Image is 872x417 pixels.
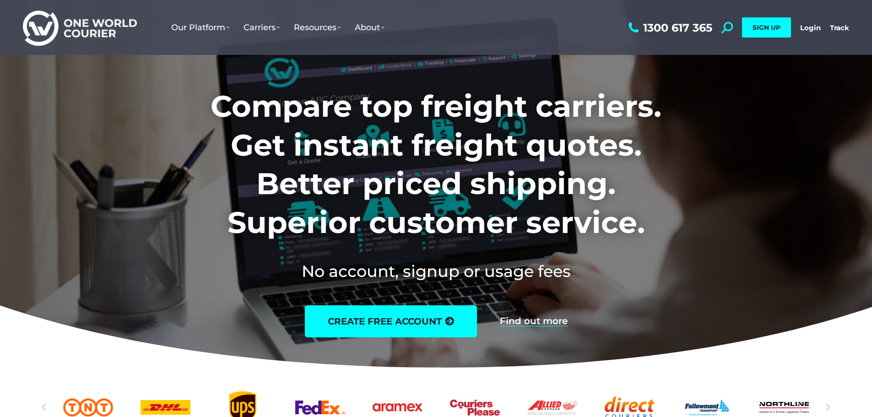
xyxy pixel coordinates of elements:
span: About [355,22,385,32]
a: Carriers [237,13,287,42]
a: 1300 617 365 [626,22,712,33]
span: Our Platform [171,22,230,32]
span: Carriers [244,22,280,32]
span: SIGN UP [753,23,780,32]
h2: No account, signup or usage fees [150,260,722,282]
a: About [348,13,391,42]
h1: Compare top freight carriers. Get instant freight quotes. Better priced shipping. Superior custom... [150,87,722,242]
a: Resources [287,13,348,42]
img: One World Courier [23,9,137,46]
a: Find out more [500,316,568,326]
a: Our Platform [164,13,237,42]
a: Track [830,23,849,32]
span: Resources [294,22,341,32]
a: Login [800,23,821,32]
a: create free account [305,305,477,337]
a: SIGN UP [742,17,791,38]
